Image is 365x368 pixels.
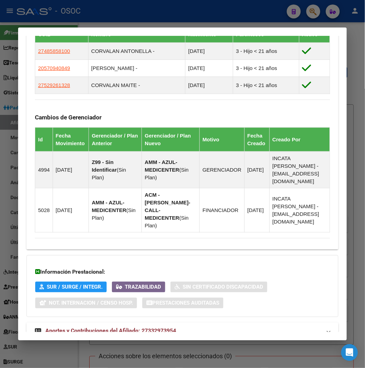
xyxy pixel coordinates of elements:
[269,127,330,151] th: Creado Por
[89,188,142,232] td: ( )
[233,42,299,60] td: 3 - Hijo < 21 años
[125,284,161,290] span: Trazabilidad
[269,188,330,232] td: INCATA [PERSON_NAME] - [EMAIL_ADDRESS][DOMAIN_NAME]
[38,82,70,88] span: 27529261328
[26,323,338,339] mat-expansion-panel-header: Aportes y Contribuciones del Afiliado: 27332973954
[185,77,233,94] td: [DATE]
[200,188,245,232] td: FINANCIADOR
[88,77,185,94] td: CORVALAN MAITE -
[53,127,89,151] th: Fecha Movimiento
[244,188,269,232] td: [DATE]
[145,167,189,180] span: Sin Plan
[170,282,267,292] button: Sin Certificado Discapacidad
[35,298,137,308] button: Not. Internacion / Censo Hosp.
[89,151,142,188] td: ( )
[53,151,89,188] td: [DATE]
[200,127,245,151] th: Motivo
[145,192,190,221] strong: ACM - [PERSON_NAME]-CALL-MEDICENTER
[35,127,53,151] th: Id
[45,328,176,334] span: Aportes y Contribuciones del Afiliado: 27332973954
[35,113,330,121] h3: Cambios de Gerenciador
[269,151,330,188] td: INCATA [PERSON_NAME] - [EMAIL_ADDRESS][DOMAIN_NAME]
[185,60,233,77] td: [DATE]
[88,42,185,60] td: CORVALAN ANTONELLA -
[92,167,126,180] span: Sin Plan
[142,127,200,151] th: Gerenciador / Plan Nuevo
[142,151,200,188] td: ( )
[92,207,136,221] span: Sin Plan
[145,215,189,228] span: Sin Plan
[233,60,299,77] td: 3 - Hijo < 21 años
[35,188,53,232] td: 5028
[38,65,70,71] span: 20570940849
[244,151,269,188] td: [DATE]
[185,42,233,60] td: [DATE]
[92,159,117,173] strong: Z99 - Sin Identificar
[38,48,70,54] span: 27485858100
[152,300,219,306] span: Prestaciones Auditadas
[145,159,179,173] strong: AMM - AZUL-MEDICENTER
[142,298,223,308] button: Prestaciones Auditadas
[341,344,358,361] div: Open Intercom Messenger
[92,199,126,213] strong: AMM - AZUL-MEDICENTER
[35,268,329,276] h3: Información Prestacional:
[200,151,245,188] td: GERENCIADOR
[47,284,102,290] span: SUR / SURGE / INTEGR.
[35,151,53,188] td: 4994
[142,188,200,232] td: ( )
[112,282,165,292] button: Trazabilidad
[53,188,89,232] td: [DATE]
[89,127,142,151] th: Gerenciador / Plan Anterior
[49,300,133,306] span: Not. Internacion / Censo Hosp.
[233,77,299,94] td: 3 - Hijo < 21 años
[183,284,263,290] span: Sin Certificado Discapacidad
[244,127,269,151] th: Fecha Creado
[88,60,185,77] td: [PERSON_NAME] -
[35,282,107,292] button: SUR / SURGE / INTEGR.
